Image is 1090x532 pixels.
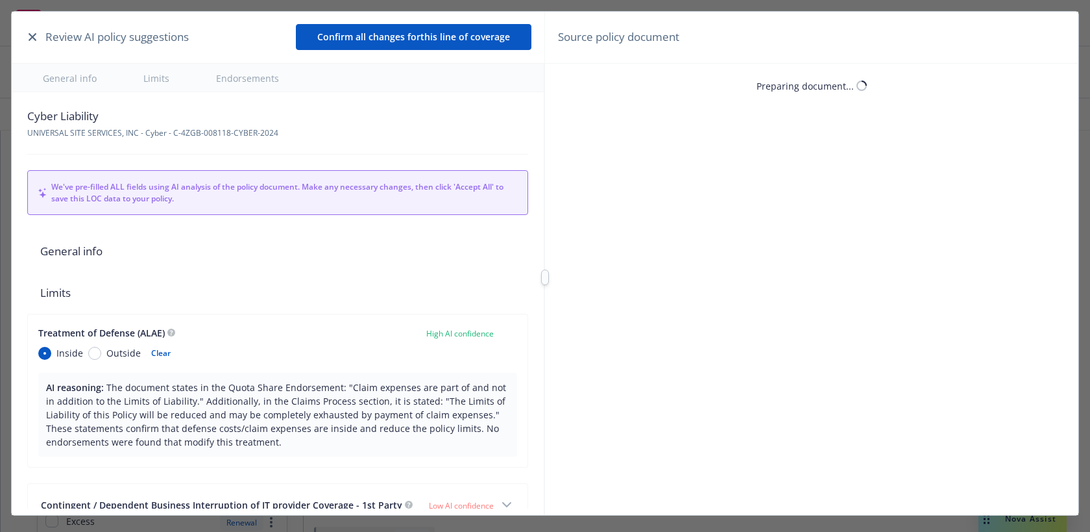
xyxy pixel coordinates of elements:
[558,29,679,45] span: Source policy document
[27,272,528,314] span: Limits
[41,499,402,511] span: Contingent / Dependent Business Interruption of IT provider Coverage - 1st Party
[88,347,101,360] input: Outside
[27,64,112,92] button: General info
[143,344,178,362] button: Clear
[296,24,531,50] button: Confirm all changes forthis line of coverage
[128,64,185,92] button: Limits
[27,127,278,138] span: UNIVERSAL SITE SERVICES, INC - Cyber - C-4ZGB-008118-CYBER-2024
[46,381,104,394] span: AI reasoning:
[46,381,506,448] span: The document states in the Quota Share Endorsement: "Claim expenses are part of and not in additi...
[429,500,494,511] span: Low AI confidence
[106,346,141,360] span: Outside
[45,29,189,45] span: Review AI policy suggestions
[27,231,528,272] span: General info
[38,347,51,360] input: Inside
[426,328,494,339] span: High AI confidence
[51,181,517,203] span: We've pre-filled ALL fields using AI analysis of the policy document. Make any necessary changes,...
[28,484,527,529] button: Contingent / Dependent Business Interruption of IT provider Coverage - 1st PartyLow AI confidence
[38,327,165,339] span: Treatment of Defense (ALAE)
[56,346,83,360] span: Inside
[757,79,854,93] div: Preparing document...
[27,108,278,125] span: Cyber Liability
[200,64,295,92] button: Endorsements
